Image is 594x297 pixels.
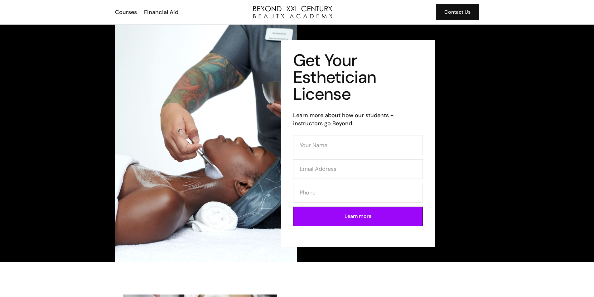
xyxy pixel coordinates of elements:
h6: Learn more about how our students + instructors go Beyond. [293,111,423,127]
input: Your Name [293,136,423,155]
h1: Get Your Esthetician License [293,52,423,103]
a: Contact Us [436,4,479,20]
form: Contact Form (Esthi) [293,136,423,230]
img: beyond logo [253,6,332,18]
a: Courses [111,8,140,16]
a: home [253,6,332,18]
div: Contact Us [444,8,471,16]
div: Courses [115,8,137,16]
img: esthetician facial application [115,25,297,262]
a: Financial Aid [140,8,181,16]
input: Learn more [293,207,423,226]
input: Phone [293,183,423,203]
input: Email Address [293,159,423,179]
div: Financial Aid [144,8,178,16]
